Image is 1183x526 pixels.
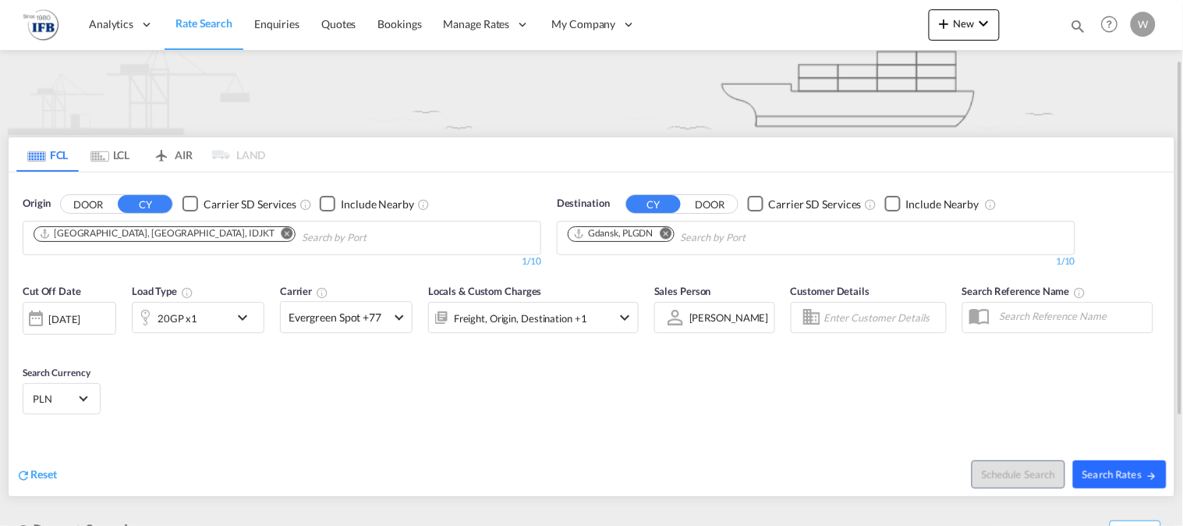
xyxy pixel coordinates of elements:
button: icon-plus 400-fgNewicon-chevron-down [929,9,1000,41]
div: Carrier SD Services [769,197,862,212]
img: 2b726980256c11eeaa87296e05903fd5.png [23,7,58,42]
div: Press delete to remove this chip. [573,227,657,240]
span: New [935,17,994,30]
md-icon: icon-chevron-down [975,14,994,33]
md-icon: The selected Trucker/Carrierwill be displayed in the rate results If the rates are from another f... [316,286,328,299]
md-icon: icon-airplane [152,146,171,158]
md-chips-wrap: Chips container. Use arrow keys to select chips. [31,222,456,251]
div: 1/10 [23,255,541,268]
md-tab-item: FCL [16,137,79,172]
md-icon: icon-chevron-down [615,308,634,327]
div: 20GP x1icon-chevron-down [132,302,264,333]
md-pagination-wrapper: Use the left and right arrow keys to navigate between tabs [16,137,266,172]
div: Freight Origin Destination Factory Stuffingicon-chevron-down [428,302,639,333]
md-icon: icon-magnify [1070,17,1087,34]
span: Analytics [89,16,133,32]
span: Origin [23,196,51,211]
span: Manage Rates [444,16,510,32]
span: Quotes [321,17,356,30]
div: Include Nearby [341,197,414,212]
div: Freight Origin Destination Factory Stuffing [454,307,587,329]
button: Remove [271,227,295,243]
div: [DATE] [48,312,80,326]
div: 20GP x1 [158,307,197,329]
button: Search Ratesicon-arrow-right [1073,460,1167,489]
md-checkbox: Checkbox No Ink [320,196,414,212]
div: OriginDOOR CY Checkbox No InkUnchecked: Search for CY (Container Yard) services for all selected ... [9,172,1174,496]
md-checkbox: Checkbox No Ink [748,196,862,212]
input: Enter Customer Details [824,306,941,329]
span: Bookings [378,17,422,30]
md-select: Sales Person: Weronika Bellwon [688,307,770,329]
md-checkbox: Checkbox No Ink [182,196,296,212]
button: CY [118,195,172,213]
input: Search Reference Name [992,304,1153,328]
span: Load Type [132,285,193,297]
md-select: Select Currency: zł PLNPoland Zloty [31,387,92,410]
span: Enquiries [254,17,299,30]
input: Chips input. [681,226,829,251]
div: Gdansk, PLGDN [573,227,653,240]
md-icon: icon-arrow-right [1146,471,1157,482]
input: Chips input. [302,226,450,251]
div: Include Nearby [906,197,979,212]
span: Search Rates [1082,468,1157,481]
span: Search Currency [23,367,90,379]
span: Customer Details [791,285,870,297]
span: Sales Person [654,285,711,297]
button: DOOR [683,195,738,213]
span: Rate Search [175,16,232,30]
span: Carrier [280,285,328,297]
span: Evergreen Spot +77 [289,310,390,325]
button: Remove [650,227,674,243]
md-icon: icon-information-outline [181,286,193,299]
span: Help [1096,11,1123,37]
div: [DATE] [23,302,116,335]
span: Search Reference Name [962,285,1086,297]
div: Help [1096,11,1131,39]
md-icon: Unchecked: Search for CY (Container Yard) services for all selected carriers.Checked : Search for... [299,198,312,211]
div: [PERSON_NAME] [689,311,769,324]
button: DOOR [61,195,115,213]
md-icon: Unchecked: Ignores neighbouring ports when fetching rates.Checked : Includes neighbouring ports w... [417,198,430,211]
span: Cut Off Date [23,285,81,297]
md-icon: icon-plus 400-fg [935,14,954,33]
md-icon: Unchecked: Search for CY (Container Yard) services for all selected carriers.Checked : Search for... [865,198,877,211]
md-icon: Unchecked: Ignores neighbouring ports when fetching rates.Checked : Includes neighbouring ports w... [984,198,997,211]
md-icon: icon-refresh [16,468,30,482]
div: Carrier SD Services [204,197,296,212]
button: CY [626,195,681,213]
span: Destination [557,196,610,211]
md-icon: icon-chevron-down [233,308,260,327]
md-datepicker: Select [23,333,34,354]
md-tab-item: AIR [141,137,204,172]
div: 1/10 [557,255,1075,268]
span: Reset [30,467,57,481]
md-checkbox: Checkbox No Ink [885,196,979,212]
div: Press delete to remove this chip. [39,227,278,240]
div: icon-magnify [1070,17,1087,41]
div: W [1131,12,1156,37]
md-tab-item: LCL [79,137,141,172]
div: icon-refreshReset [16,467,57,484]
span: My Company [552,16,616,32]
div: Jakarta, Java, IDJKT [39,227,274,240]
md-chips-wrap: Chips container. Use arrow keys to select chips. [565,222,835,251]
span: Locals & Custom Charges [428,285,542,297]
md-icon: Your search will be saved by the below given name [1074,286,1086,299]
button: Note: By default Schedule search will only considerorigin ports, destination ports and cut off da... [972,460,1065,489]
span: PLN [33,392,76,406]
